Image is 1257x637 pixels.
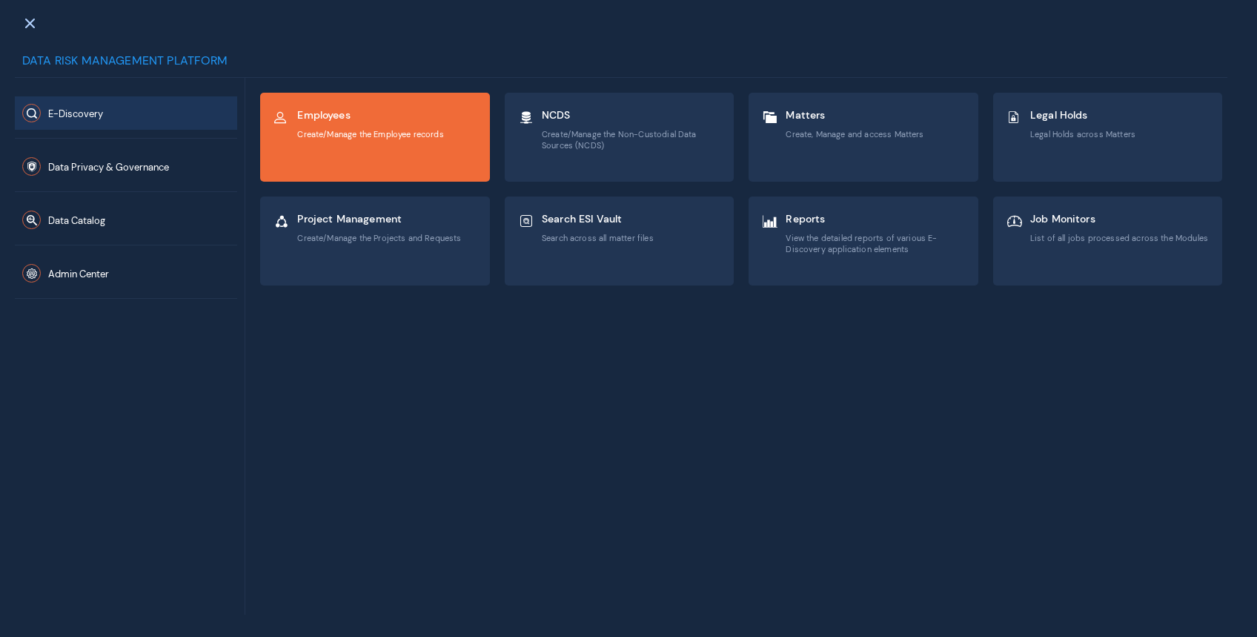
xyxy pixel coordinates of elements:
[15,203,237,237] button: Data Catalog
[542,212,654,225] span: Search ESI Vault
[15,96,237,130] button: E-Discovery
[297,108,443,122] span: Employees
[786,129,923,139] span: Create, Manage and access Matters
[48,161,169,174] span: Data Privacy & Governance
[48,214,105,227] span: Data Catalog
[297,129,443,139] span: Create/Manage the Employee records
[48,108,103,120] span: E-Discovery
[786,108,923,122] span: Matters
[542,108,722,122] span: NCDS
[15,150,237,183] button: Data Privacy & Governance
[786,233,966,254] span: View the detailed reports of various E-Discovery application elements
[1030,108,1135,122] span: Legal Holds
[297,212,461,225] span: Project Management
[542,129,722,151] span: Create/Manage the Non-Custodial Data Sources (NCDS)
[1030,233,1208,243] span: List of all jobs processed across the Modules
[15,257,237,290] button: Admin Center
[786,212,966,225] span: Reports
[1030,212,1208,225] span: Job Monitors
[542,233,654,243] span: Search across all matter files
[15,52,1227,78] div: Data Risk Management Platform
[1030,129,1135,139] span: Legal Holds across Matters
[297,233,461,243] span: Create/Manage the Projects and Requests
[48,268,109,280] span: Admin Center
